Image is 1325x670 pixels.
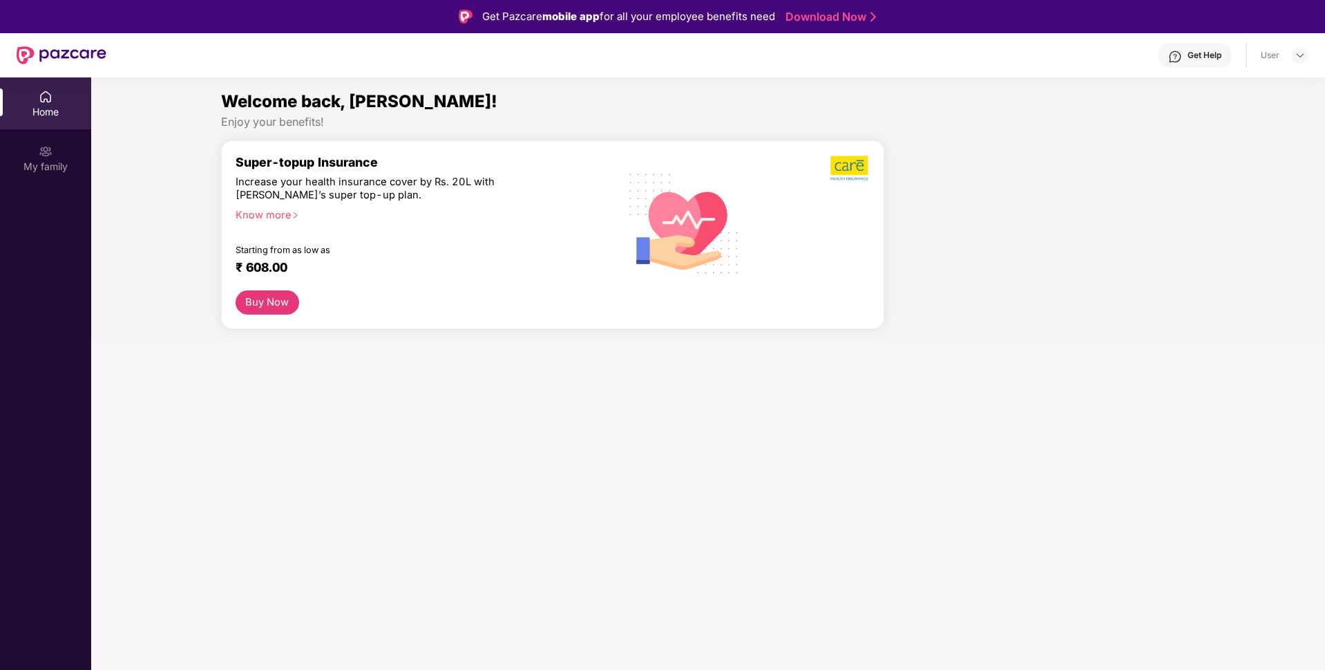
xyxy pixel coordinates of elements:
[236,260,592,277] div: ₹ 608.00
[1168,50,1182,64] img: svg+xml;base64,PHN2ZyBpZD0iSGVscC0zMngzMiIgeG1sbnM9Imh0dHA6Ly93d3cudzMub3JnLzIwMDAvc3ZnIiB3aWR0aD...
[1295,50,1306,61] img: svg+xml;base64,PHN2ZyBpZD0iRHJvcGRvd24tMzJ4MzIiIHhtbG5zPSJodHRwOi8vd3d3LnczLm9yZy8yMDAwL3N2ZyIgd2...
[39,90,53,104] img: svg+xml;base64,PHN2ZyBpZD0iSG9tZSIgeG1sbnM9Imh0dHA6Ly93d3cudzMub3JnLzIwMDAvc3ZnIiB3aWR0aD0iMjAiIG...
[1188,50,1221,61] div: Get Help
[459,10,473,24] img: Logo
[618,156,750,290] img: svg+xml;base64,PHN2ZyB4bWxucz0iaHR0cDovL3d3dy53My5vcmcvMjAwMC9zdmciIHhtbG5zOnhsaW5rPSJodHRwOi8vd3...
[236,245,547,254] div: Starting from as low as
[236,155,606,169] div: Super-topup Insurance
[830,155,870,181] img: b5dec4f62d2307b9de63beb79f102df3.png
[785,10,872,24] a: Download Now
[236,176,546,203] div: Increase your health insurance cover by Rs. 20L with [PERSON_NAME]’s super top-up plan.
[236,209,598,218] div: Know more
[221,115,1196,129] div: Enjoy your benefits!
[1261,50,1279,61] div: User
[292,212,299,219] span: right
[870,10,876,24] img: Stroke
[17,46,106,64] img: New Pazcare Logo
[39,145,53,158] img: svg+xml;base64,PHN2ZyB3aWR0aD0iMjAiIGhlaWdodD0iMjAiIHZpZXdCb3g9IjAgMCAyMCAyMCIgZmlsbD0ibm9uZSIgeG...
[542,10,600,23] strong: mobile app
[221,91,497,111] span: Welcome back, [PERSON_NAME]!
[236,290,299,315] button: Buy Now
[482,8,775,25] div: Get Pazcare for all your employee benefits need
